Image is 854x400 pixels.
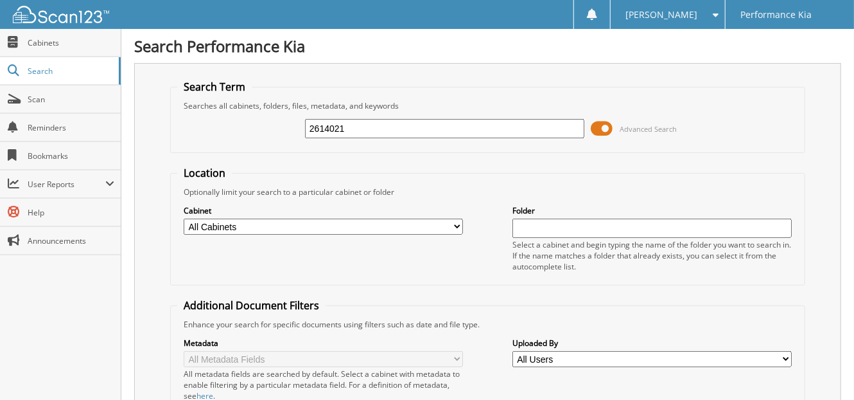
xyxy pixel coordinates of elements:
div: Optionally limit your search to a particular cabinet or folder [177,186,798,197]
span: Reminders [28,122,114,133]
span: Bookmarks [28,150,114,161]
label: Cabinet [184,205,463,216]
label: Metadata [184,338,463,349]
label: Folder [512,205,792,216]
span: Advanced Search [620,124,677,134]
h1: Search Performance Kia [134,35,841,57]
div: Select a cabinet and begin typing the name of the folder you want to search in. If the name match... [512,239,792,272]
span: [PERSON_NAME] [626,11,698,19]
div: Enhance your search for specific documents using filters such as date and file type. [177,319,798,330]
span: Cabinets [28,37,114,48]
span: Scan [28,94,114,105]
div: Searches all cabinets, folders, files, metadata, and keywords [177,100,798,111]
label: Uploaded By [512,338,792,349]
span: Help [28,207,114,218]
img: scan123-logo-white.svg [13,6,109,23]
span: Search [28,66,112,77]
span: User Reports [28,179,105,190]
legend: Additional Document Filters [177,298,326,313]
span: Announcements [28,235,114,246]
legend: Search Term [177,80,252,94]
legend: Location [177,166,232,180]
span: Performance Kia [740,11,812,19]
